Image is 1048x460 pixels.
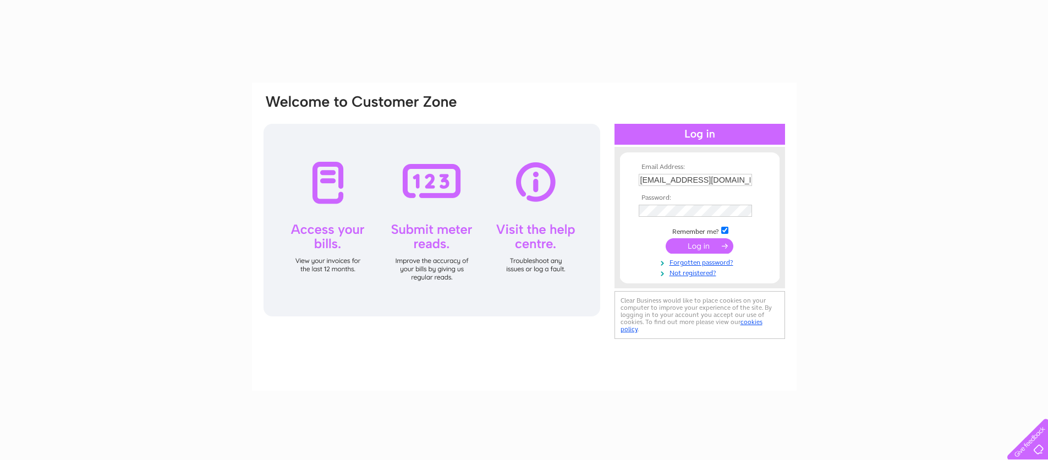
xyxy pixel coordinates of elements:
[621,318,762,333] a: cookies policy
[666,238,733,254] input: Submit
[636,163,764,171] th: Email Address:
[614,291,785,339] div: Clear Business would like to place cookies on your computer to improve your experience of the sit...
[636,225,764,236] td: Remember me?
[636,194,764,202] th: Password:
[639,256,764,267] a: Forgotten password?
[639,267,764,277] a: Not registered?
